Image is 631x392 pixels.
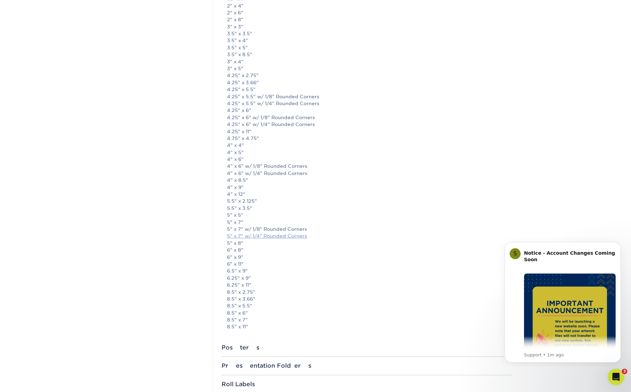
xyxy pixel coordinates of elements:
[227,87,256,92] a: 4.25" x 5.5"
[227,142,244,148] a: 4" x 4"
[227,31,252,36] a: 3.5" x 3.5"
[227,219,243,225] a: 5" x 7"
[227,163,307,169] a: 4" x 6" w/ 1/8" Rounded Corners
[227,129,252,134] a: 4.25" x 11"
[227,10,243,15] a: 2" x 6"
[227,317,248,323] a: 8.5" x 7"
[227,122,315,127] a: 4.25" x 6" w/ 1/4" Rounded Corners
[227,289,255,295] a: 8.5" x 2.75"
[227,191,245,197] a: 4" x 12"
[227,282,251,288] a: 6.25" x 11"
[227,268,248,274] a: 6.5" x 9"
[227,115,315,120] a: 4.25" x 6" w/ 1/8" Rounded Corners
[227,94,319,99] a: 4.25" x 5.5" w/ 1/8" Rounded Corners
[227,240,243,246] a: 5" x 8"
[227,101,319,106] a: 4.25" x 5.5" w/ 1/4" Rounded Corners
[608,369,624,385] iframe: Intercom live chat
[227,150,244,155] a: 4" x 5"
[227,254,243,260] a: 6" x 9"
[227,45,248,50] a: 3.5" x 5"
[227,73,259,78] a: 4.25" x 2.75"
[622,369,627,374] span: 3
[227,233,307,239] a: 5" x 7" w/ 1/4" Rounded Corners
[227,198,257,204] a: 5.5" x 2.125"
[227,80,259,85] a: 4.25" x 3.66"
[227,156,244,162] a: 4" x 6"
[227,3,244,9] a: 2" x 4"
[227,310,248,316] a: 8.5" x 6"
[227,17,243,22] a: 2" x 8"
[227,296,255,302] a: 8.5" x 3.66"
[227,52,252,57] a: 3.5" x 8.5"
[227,226,307,232] a: 5" x 7" w/ 1/8" Rounded Corners
[221,362,512,369] div: Presentation Folders
[227,247,243,253] a: 6" x 8"
[227,59,244,64] a: 3" x 4"
[227,136,259,141] a: 4.75" x 4.75"
[494,236,631,367] iframe: Intercom notifications message
[227,177,248,183] a: 4" x 8.5"
[221,344,512,351] div: Posters
[227,275,251,281] a: 6.25" x 9"
[221,381,512,388] div: Roll Labels
[227,261,244,267] a: 6" x 11"
[227,24,243,29] a: 3" x 3"
[227,324,248,329] a: 8.5" x 11"
[227,205,252,211] a: 5.5" x 3.5"
[227,170,307,176] a: 4" x 6" w/ 1/4" Rounded Corners
[227,185,244,190] a: 4" x 9"
[227,303,252,308] a: 8.5" x 5.5"
[227,212,243,218] a: 5" x 5"
[227,38,248,43] a: 3.5" x 4"
[227,108,251,113] a: 4.25" x 6"
[227,66,243,71] a: 3" x 5"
